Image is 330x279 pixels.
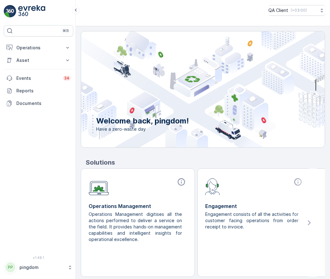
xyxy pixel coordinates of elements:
img: logo [4,5,16,18]
p: Engagement consists of all the activities for customer facing operations from order receipt to in... [205,211,299,230]
div: PP [5,262,15,272]
p: Welcome back, pingdom! [96,116,189,126]
p: Operations Management [89,202,187,210]
img: city illustration [53,31,325,147]
p: ⌘B [63,28,69,33]
button: Operations [4,41,73,54]
span: Have a zero-waste day [96,126,189,132]
a: Documents [4,97,73,110]
p: pingdom [19,264,64,271]
p: 34 [64,76,69,81]
p: Engagement [205,202,304,210]
p: Operations Management digitises all the actions performed to deliver a service on the field. It p... [89,211,182,243]
p: Operations [16,45,61,51]
button: QA Client(+03:00) [268,5,325,16]
p: Reports [16,88,71,94]
p: Asset [16,57,61,63]
button: PPpingdom [4,261,73,274]
span: v 1.48.1 [4,256,73,260]
a: Events34 [4,72,73,85]
button: Asset [4,54,73,67]
p: ( +03:00 ) [291,8,307,13]
p: Solutions [86,158,325,167]
a: Reports [4,85,73,97]
p: QA Client [268,7,288,14]
img: module-icon [205,178,220,195]
img: module-icon [89,178,109,195]
img: logo_light-DOdMpM7g.png [18,5,45,18]
p: Events [16,75,59,81]
p: Documents [16,100,71,107]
